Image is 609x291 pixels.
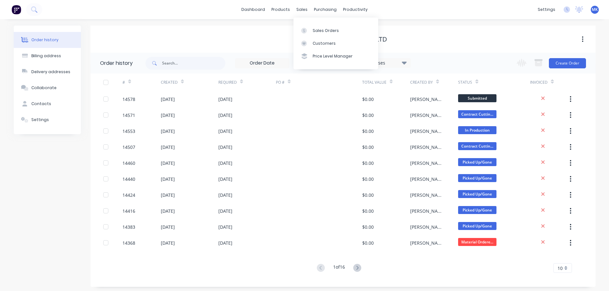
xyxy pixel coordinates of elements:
div: Contacts [31,101,51,107]
div: 14368 [122,240,135,246]
div: [DATE] [218,160,232,166]
div: 14571 [122,112,135,119]
div: Price Level Manager [313,53,353,59]
span: Picked Up/Gone [458,158,496,166]
button: Collaborate [14,80,81,96]
input: Search... [162,57,225,70]
div: Settings [31,117,49,123]
div: 16 Statuses [357,59,410,66]
div: $0.00 [362,208,374,214]
div: [DATE] [218,176,232,182]
div: [DATE] [161,224,175,230]
div: 14440 [122,176,135,182]
div: $0.00 [362,224,374,230]
div: 14424 [122,192,135,198]
span: Submitted [458,94,496,102]
div: [DATE] [161,96,175,103]
div: $0.00 [362,192,374,198]
div: # [122,80,125,85]
div: Required [218,73,276,91]
div: [PERSON_NAME] [410,144,445,150]
div: $0.00 [362,144,374,150]
div: [DATE] [161,112,175,119]
span: MK [592,7,598,12]
button: Delivery addresses [14,64,81,80]
div: [PERSON_NAME] [410,192,445,198]
span: Picked Up/Gone [458,206,496,214]
div: [DATE] [161,192,175,198]
div: [DATE] [218,192,232,198]
div: [DATE] [161,144,175,150]
div: [PERSON_NAME] [410,224,445,230]
div: [DATE] [161,160,175,166]
div: # [122,73,161,91]
div: Customers [313,41,336,46]
div: Created By [410,73,458,91]
div: products [268,5,293,14]
div: Created [161,73,218,91]
button: Settings [14,112,81,128]
a: dashboard [238,5,268,14]
div: Invoiced [530,73,568,91]
div: Billing address [31,53,61,59]
div: [DATE] [161,240,175,246]
div: $0.00 [362,176,374,182]
div: PO # [276,73,362,91]
div: Created [161,80,178,85]
span: 10 [558,265,563,272]
button: Billing address [14,48,81,64]
img: Factory [12,5,21,14]
div: [DATE] [161,176,175,182]
div: [DATE] [218,112,232,119]
a: Customers [293,37,378,50]
div: [DATE] [161,128,175,134]
div: [PERSON_NAME] [410,208,445,214]
div: Status [458,73,530,91]
div: Status [458,80,472,85]
div: [PERSON_NAME] [410,112,445,119]
div: 14507 [122,144,135,150]
div: [DATE] [218,208,232,214]
div: Invoiced [530,80,548,85]
div: Sales Orders [313,28,339,34]
a: Price Level Manager [293,50,378,63]
span: Contract Cuttin... [458,110,496,118]
div: $0.00 [362,240,374,246]
input: Order Date [235,58,289,68]
div: 14460 [122,160,135,166]
div: Order history [100,59,133,67]
div: [PERSON_NAME] [410,128,445,134]
button: Create Order [549,58,586,68]
span: Picked Up/Gone [458,190,496,198]
div: [PERSON_NAME] [410,240,445,246]
div: purchasing [311,5,340,14]
div: 14383 [122,224,135,230]
div: $0.00 [362,96,374,103]
div: settings [535,5,558,14]
div: Collaborate [31,85,57,91]
span: Material Ordere... [458,238,496,246]
div: [DATE] [218,240,232,246]
span: Picked Up/Gone [458,222,496,230]
div: Total Value [362,80,386,85]
div: Delivery addresses [31,69,70,75]
div: [PERSON_NAME] [410,176,445,182]
div: [PERSON_NAME] [410,96,445,103]
div: 14416 [122,208,135,214]
span: In Production [458,126,496,134]
div: Required [218,80,237,85]
button: Order history [14,32,81,48]
div: Order history [31,37,59,43]
span: Contract Cuttin... [458,142,496,150]
div: [DATE] [218,224,232,230]
div: $0.00 [362,128,374,134]
div: 14578 [122,96,135,103]
div: [DATE] [218,96,232,103]
div: Created By [410,80,433,85]
div: [PERSON_NAME] [410,160,445,166]
a: Sales Orders [293,24,378,37]
div: [DATE] [161,208,175,214]
div: productivity [340,5,371,14]
button: Contacts [14,96,81,112]
div: $0.00 [362,160,374,166]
